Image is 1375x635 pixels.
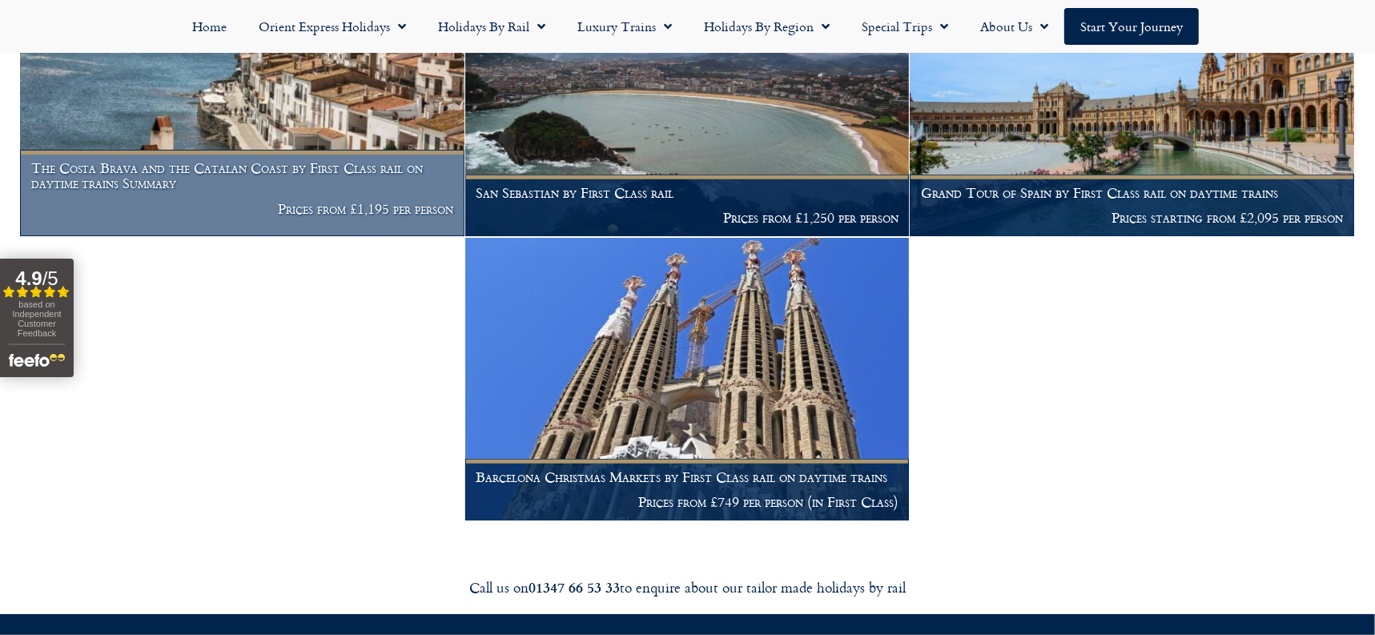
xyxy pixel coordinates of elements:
[239,578,1136,597] div: Call us on to enquire about our tailor made holidays by rail
[964,8,1064,45] a: About Us
[529,577,620,597] strong: 01347 66 53 33
[921,210,1344,226] p: Prices starting from £2,095 per person
[176,8,243,45] a: Home
[31,201,454,217] p: Prices from £1,195 per person
[465,238,911,521] a: Barcelona Christmas Markets by First Class rail on daytime trains Prices from £749 per person (in...
[688,8,846,45] a: Holidays by Region
[476,185,899,201] h1: San Sebastian by First Class rail
[31,160,454,191] h1: The Costa Brava and the Catalan Coast by First Class rail on daytime trains Summary
[476,210,899,226] p: Prices from £1,250 per person
[476,469,899,485] h1: Barcelona Christmas Markets by First Class rail on daytime trains
[8,8,1367,45] nav: Menu
[846,8,964,45] a: Special Trips
[243,8,422,45] a: Orient Express Holidays
[1064,8,1199,45] a: Start your Journey
[921,185,1344,201] h1: Grand Tour of Spain by First Class rail on daytime trains
[561,8,688,45] a: Luxury Trains
[476,494,899,510] p: Prices from £749 per person (in First Class)
[422,8,561,45] a: Holidays by Rail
